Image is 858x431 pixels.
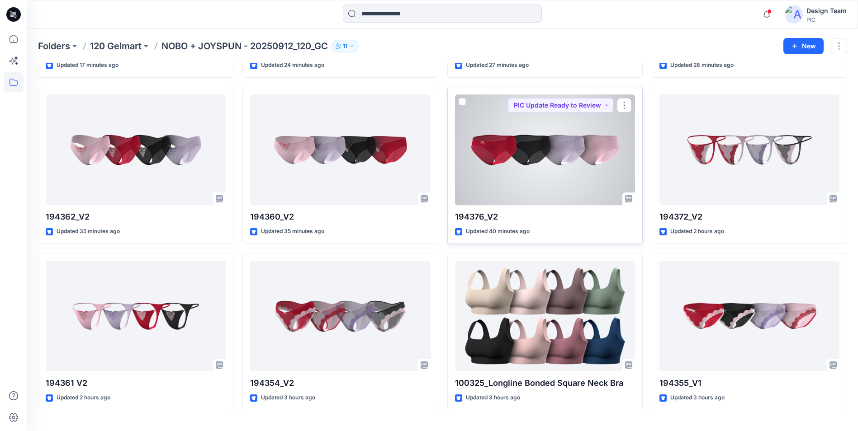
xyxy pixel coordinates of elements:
p: Updated 2 hours ago [670,227,724,236]
p: Updated 40 minutes ago [466,227,530,236]
p: 194361 V2 [46,377,226,389]
a: 194355_V1 [659,261,839,371]
button: New [783,38,824,54]
p: Updated 2 hours ago [57,393,110,403]
p: 194376_V2 [455,211,635,223]
img: avatar [785,5,803,23]
p: Updated 24 minutes ago [261,61,324,70]
a: 194372_V2 [659,94,839,205]
p: Updated 3 hours ago [466,393,520,403]
a: 194376_V2 [455,94,635,205]
a: Folders [38,40,70,52]
p: Updated 35 minutes ago [57,227,120,236]
a: 194354_V2 [250,261,430,371]
p: Updated 28 minutes ago [670,61,734,70]
div: PIC [806,16,847,23]
p: Updated 27 minutes ago [466,61,529,70]
div: Design Team [806,5,847,16]
a: 194360_V2 [250,94,430,205]
p: Updated 3 hours ago [670,393,725,403]
p: Updated 17 minutes ago [57,61,119,70]
p: NOBO + JOYSPUN - 20250912_120_GC [161,40,328,52]
a: 100325_Longline Bonded Square Neck Bra [455,261,635,371]
button: 11 [332,40,359,52]
a: 194361 V2 [46,261,226,371]
p: 194360_V2 [250,211,430,223]
p: 194354_V2 [250,377,430,389]
p: 11 [343,41,347,51]
p: 100325_Longline Bonded Square Neck Bra [455,377,635,389]
p: 194372_V2 [659,211,839,223]
p: 194355_V1 [659,377,839,389]
p: Updated 35 minutes ago [261,227,324,236]
p: 194362_V2 [46,211,226,223]
a: 120 Gelmart [90,40,142,52]
a: 194362_V2 [46,94,226,205]
p: Updated 3 hours ago [261,393,315,403]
